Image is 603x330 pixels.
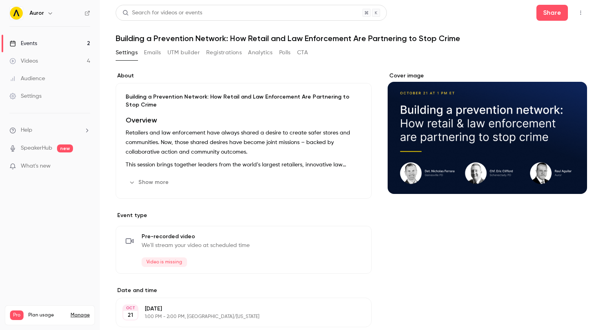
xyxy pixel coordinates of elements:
[10,75,45,83] div: Audience
[30,9,44,17] h6: Auror
[145,305,329,313] p: [DATE]
[279,46,291,59] button: Polls
[10,126,90,134] li: help-dropdown-opener
[28,312,66,318] span: Plan usage
[21,126,32,134] span: Help
[388,72,587,194] section: Cover image
[10,92,41,100] div: Settings
[116,34,587,43] h1: Building a Prevention Network: How Retail and Law Enforcement Are Partnering to Stop Crime
[126,115,362,125] h1: Overview
[248,46,273,59] button: Analytics
[126,176,173,189] button: Show more
[144,46,161,59] button: Emails
[126,128,362,157] p: Retailers and law enforcement have always shared a desire to create safer stores and communities....
[123,305,138,311] div: OCT
[145,314,329,320] p: 1:00 PM - 2:00 PM, [GEOGRAPHIC_DATA]/[US_STATE]
[116,46,138,59] button: Settings
[142,233,250,241] span: Pre-recorded video
[81,163,90,170] iframe: Noticeable Trigger
[388,72,587,80] label: Cover image
[10,310,24,320] span: Pro
[122,9,202,17] div: Search for videos or events
[167,46,200,59] button: UTM builder
[142,257,187,267] span: Video is missing
[206,46,242,59] button: Registrations
[10,40,37,47] div: Events
[116,72,372,80] label: About
[128,311,133,319] p: 21
[126,160,362,170] p: This session brings together leaders from the world’s largest retailers, innovative law enforceme...
[116,287,372,294] label: Date and time
[21,144,52,152] a: SpeakerHub
[297,46,308,59] button: CTA
[21,162,51,170] span: What's new
[71,312,90,318] a: Manage
[10,57,38,65] div: Videos
[57,144,73,152] span: new
[142,241,250,249] span: We'll stream your video at scheduled time
[536,5,568,21] button: Share
[116,211,372,219] p: Event type
[126,93,362,109] p: Building a Prevention Network: How Retail and Law Enforcement Are Partnering to Stop Crime
[10,7,23,20] img: Auror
